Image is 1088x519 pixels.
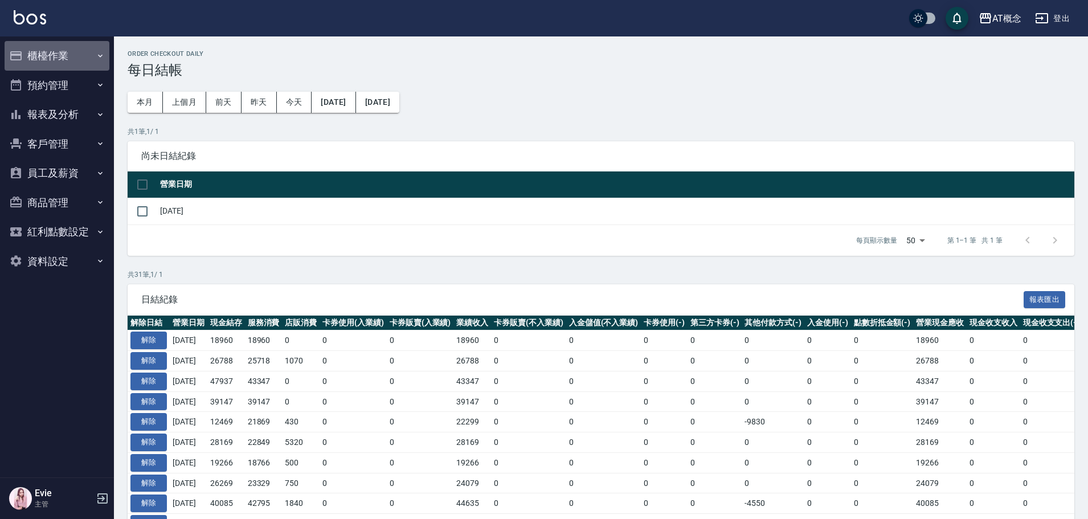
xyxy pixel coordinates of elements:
td: 0 [967,493,1020,514]
td: 0 [566,473,641,493]
td: 0 [688,391,742,412]
button: [DATE] [312,92,355,113]
td: 0 [688,452,742,473]
button: 登出 [1030,8,1074,29]
button: 櫃檯作業 [5,41,109,71]
td: 0 [320,432,387,453]
button: [DATE] [356,92,399,113]
td: 0 [851,351,914,371]
td: 28169 [453,432,491,453]
td: 39147 [453,391,491,412]
th: 營業日期 [170,316,207,330]
td: 0 [967,412,1020,432]
td: 0 [491,391,566,412]
td: 43347 [245,371,283,391]
td: 0 [641,493,688,514]
td: [DATE] [170,473,207,493]
td: [DATE] [157,198,1074,224]
td: 18766 [245,452,283,473]
a: 報表匯出 [1024,293,1066,304]
td: 12469 [913,412,967,432]
button: 今天 [277,92,312,113]
th: 現金收支支出(-) [1020,316,1083,330]
td: -9830 [742,412,804,432]
td: 0 [804,493,851,514]
button: 解除 [130,413,167,431]
td: 26788 [913,351,967,371]
td: [DATE] [170,330,207,351]
td: 39147 [913,391,967,412]
td: 0 [804,351,851,371]
td: 0 [320,473,387,493]
td: 0 [967,391,1020,412]
td: 0 [387,493,454,514]
td: 0 [491,493,566,514]
td: 0 [566,330,641,351]
td: 0 [851,330,914,351]
td: 0 [1020,432,1083,453]
td: 0 [320,452,387,473]
td: [DATE] [170,371,207,391]
td: [DATE] [170,412,207,432]
td: [DATE] [170,493,207,514]
td: 0 [387,371,454,391]
td: 44635 [453,493,491,514]
td: 19266 [453,452,491,473]
td: 22849 [245,432,283,453]
td: 39147 [245,391,283,412]
button: 預約管理 [5,71,109,100]
td: 0 [851,452,914,473]
td: 40085 [913,493,967,514]
td: 26788 [453,351,491,371]
td: 0 [1020,412,1083,432]
td: 0 [641,351,688,371]
td: 0 [320,351,387,371]
td: 0 [387,412,454,432]
td: [DATE] [170,452,207,473]
td: 0 [967,452,1020,473]
td: 0 [967,351,1020,371]
th: 店販消費 [282,316,320,330]
td: 24079 [913,473,967,493]
td: 0 [320,391,387,412]
td: 0 [641,391,688,412]
td: 750 [282,473,320,493]
div: AT概念 [992,11,1021,26]
td: 0 [566,412,641,432]
td: 42795 [245,493,283,514]
th: 卡券使用(入業績) [320,316,387,330]
th: 服務消費 [245,316,283,330]
td: 0 [1020,473,1083,493]
button: 解除 [130,332,167,349]
th: 業績收入 [453,316,491,330]
button: 員工及薪資 [5,158,109,188]
td: 0 [1020,371,1083,391]
td: 0 [742,351,804,371]
h5: Evie [35,488,93,499]
td: 0 [804,473,851,493]
td: 0 [566,371,641,391]
button: 昨天 [242,92,277,113]
td: [DATE] [170,432,207,453]
button: AT概念 [974,7,1026,30]
td: 0 [742,473,804,493]
td: 500 [282,452,320,473]
img: Logo [14,10,46,24]
td: 0 [387,391,454,412]
button: 解除 [130,454,167,472]
td: 0 [491,473,566,493]
td: 0 [641,432,688,453]
td: 0 [742,432,804,453]
p: 共 1 筆, 1 / 1 [128,126,1074,137]
th: 第三方卡券(-) [688,316,742,330]
td: 0 [1020,351,1083,371]
td: 0 [282,371,320,391]
th: 入金使用(-) [804,316,851,330]
td: 0 [491,371,566,391]
td: 0 [804,371,851,391]
td: 0 [967,432,1020,453]
td: 0 [967,473,1020,493]
td: 0 [320,493,387,514]
td: [DATE] [170,351,207,371]
button: 上個月 [163,92,206,113]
